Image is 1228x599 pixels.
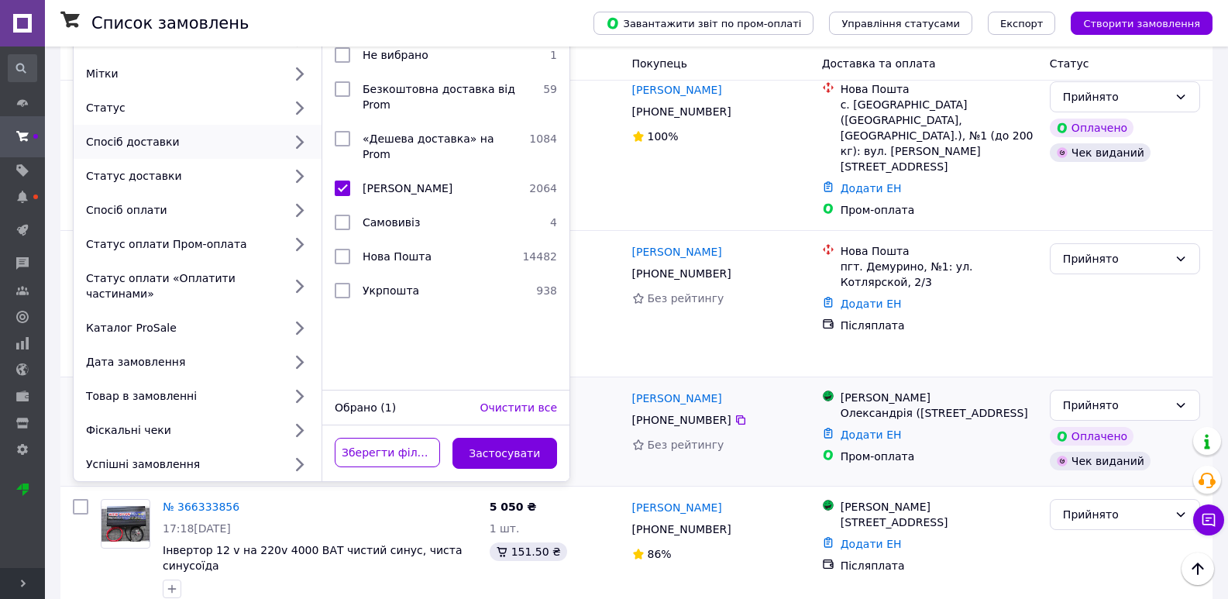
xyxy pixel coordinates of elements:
[342,445,433,460] span: Зберегти фільтр
[335,438,440,467] button: Зберегти фільтр
[632,244,722,260] a: [PERSON_NAME]
[80,422,283,438] div: Фіскальні чеки
[91,14,249,33] h1: Список замовлень
[632,57,687,70] span: Покупець
[841,202,1037,218] div: Пром-оплата
[841,449,1037,464] div: Пром-оплата
[841,18,960,29] span: Управління статусами
[529,181,557,196] span: 2064
[80,66,283,81] div: Мітки
[537,81,557,97] span: 59
[536,283,557,298] span: 938
[1050,57,1089,70] span: Статус
[363,182,452,195] span: [PERSON_NAME]
[163,350,291,363] a: 2 товара у замовленні
[629,409,734,431] div: [PHONE_NUMBER]
[80,320,283,336] div: Каталог ProSale
[841,405,1037,421] div: Олександрія ([STREET_ADDRESS]
[1083,18,1200,29] span: Створити замовлення
[841,515,1037,530] div: [STREET_ADDRESS]
[522,249,557,264] span: 14482
[841,318,1037,333] div: Післяплата
[841,390,1037,405] div: [PERSON_NAME]
[988,12,1056,35] button: Експорт
[1063,88,1168,105] div: Прийнято
[163,501,239,513] a: № 366333856
[841,182,902,195] a: Додати ЕН
[80,270,283,301] div: Статус оплати «Оплатити частинами»
[537,47,557,63] span: 1
[1000,18,1044,29] span: Експорт
[490,501,537,513] span: 5 050 ₴
[629,518,734,540] div: [PHONE_NUMBER]
[1063,506,1168,523] div: Прийнято
[363,284,419,297] span: Укрпошта
[80,236,283,252] div: Статус оплати Пром-оплата
[101,499,150,549] a: Фото товару
[80,456,283,472] div: Успішні замовлення
[1182,553,1214,585] button: Наверх
[829,12,972,35] button: Управління статусами
[593,12,814,35] button: Завантажити звіт по пром-оплаті
[363,83,515,111] span: Безкоштовна доставка від Prom
[529,131,557,146] span: 1084
[841,259,1037,290] div: пгт. Демурино, №1: ул. Котлярской, 2/3
[80,354,283,370] div: Дата замовлення
[606,16,801,30] span: Завантажити звіт по пром-оплаті
[841,538,902,550] a: Додати ЕН
[101,506,150,542] img: Фото товару
[363,49,428,61] span: Не вибрано
[363,250,432,263] span: Нова Пошта
[841,558,1037,573] div: Післяплата
[841,298,902,310] a: Додати ЕН
[80,202,283,218] div: Спосіб оплати
[648,548,672,560] span: 86%
[1055,16,1213,29] a: Створити замовлення
[80,100,283,115] div: Статус
[1050,427,1133,446] div: Оплачено
[632,391,722,406] a: [PERSON_NAME]
[1193,504,1224,535] button: Чат з покупцем
[452,438,558,469] button: Застосувати
[363,216,420,229] span: Самовивіз
[80,134,283,150] div: Спосіб доставки
[1063,250,1168,267] div: Прийнято
[648,439,724,451] span: Без рейтингу
[629,101,734,122] div: [PHONE_NUMBER]
[1063,397,1168,414] div: Прийнято
[648,130,679,143] span: 100%
[1050,143,1151,162] div: Чек виданий
[490,522,520,535] span: 1 шт.
[841,81,1037,97] div: Нова Пошта
[632,500,722,515] a: [PERSON_NAME]
[537,215,557,230] span: 4
[841,499,1037,515] div: [PERSON_NAME]
[163,522,231,535] span: 17:18[DATE]
[1071,12,1213,35] button: Створити замовлення
[822,57,936,70] span: Доставка та оплата
[328,400,473,415] div: Обрано (1)
[480,401,557,414] span: Очистити все
[163,544,463,572] a: Інвертор 12 v на 220v 4000 ВАТ чистий синус, чиста синусоїда
[490,542,567,561] div: 151.50 ₴
[648,292,724,305] span: Без рейтингу
[632,82,722,98] a: [PERSON_NAME]
[363,133,494,160] span: «Дешева доставка» на Prom
[841,429,902,441] a: Додати ЕН
[841,243,1037,259] div: Нова Пошта
[80,388,283,404] div: Товар в замовленні
[841,97,1037,174] div: с. [GEOGRAPHIC_DATA] ([GEOGRAPHIC_DATA], [GEOGRAPHIC_DATA].), №1 (до 200 кг): вул. [PERSON_NAME][...
[629,263,734,284] div: [PHONE_NUMBER]
[1050,119,1133,137] div: Оплачено
[80,168,283,184] div: Статус доставки
[1050,452,1151,470] div: Чек виданий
